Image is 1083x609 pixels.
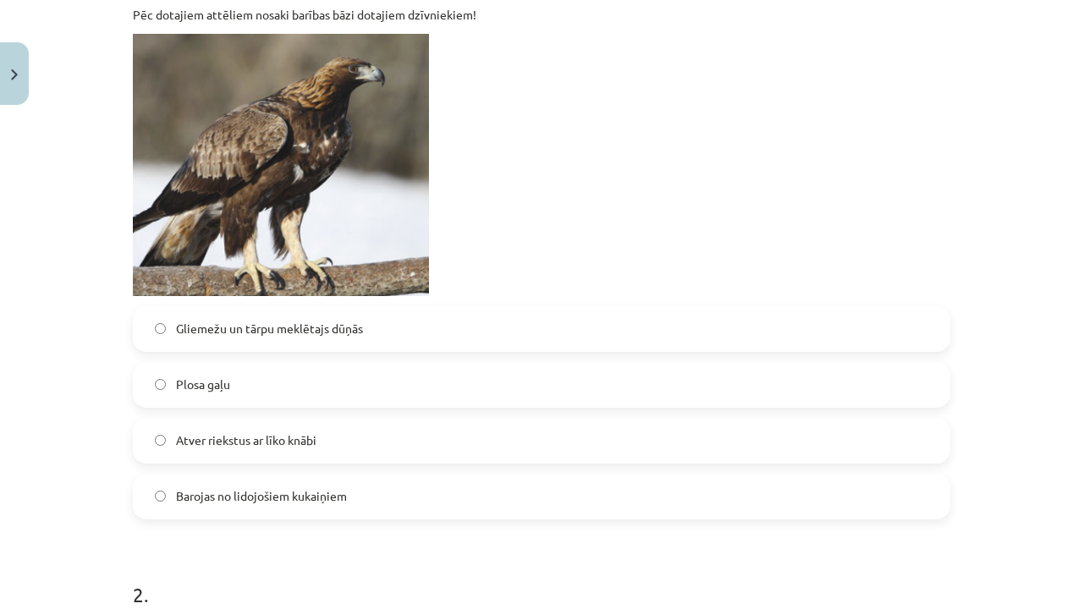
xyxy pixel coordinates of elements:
[176,320,363,337] span: Gliemežu un tārpu meklētajs dūņās
[133,6,950,24] p: Pēc dotajiem attēliem nosaki barības bāzi dotajiem dzīvniekiem!
[176,376,230,393] span: Plosa gaļu
[11,69,18,80] img: icon-close-lesson-0947bae3869378f0d4975bcd49f059093ad1ed9edebbc8119c70593378902aed.svg
[155,491,166,502] input: Barojas no lidojošiem kukaiņiem
[133,553,950,606] h1: 2 .
[176,431,316,449] span: Atver riekstus ar līko knābi
[155,379,166,390] input: Plosa gaļu
[176,487,347,505] span: Barojas no lidojošiem kukaiņiem
[155,323,166,334] input: Gliemežu un tārpu meklētajs dūņās
[155,435,166,446] input: Atver riekstus ar līko knābi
